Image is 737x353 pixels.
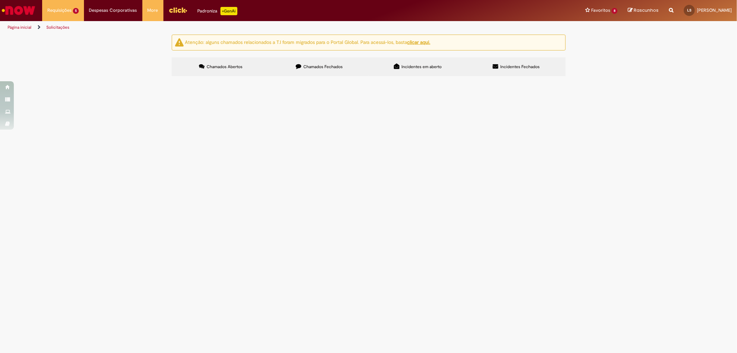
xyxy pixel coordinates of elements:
[220,7,237,15] p: +GenAi
[73,8,79,14] span: 5
[8,25,31,30] a: Página inicial
[207,64,243,69] span: Chamados Abertos
[198,7,237,15] div: Padroniza
[500,64,540,69] span: Incidentes Fechados
[628,7,659,14] a: Rascunhos
[407,39,431,45] a: clicar aqui.
[634,7,659,13] span: Rascunhos
[46,25,69,30] a: Solicitações
[5,21,486,34] ul: Trilhas de página
[47,7,72,14] span: Requisições
[697,7,732,13] span: [PERSON_NAME]
[169,5,187,15] img: click_logo_yellow_360x200.png
[148,7,158,14] span: More
[303,64,343,69] span: Chamados Fechados
[1,3,36,17] img: ServiceNow
[591,7,610,14] span: Favoritos
[612,8,617,14] span: 8
[687,8,691,12] span: LS
[185,39,431,45] ng-bind-html: Atenção: alguns chamados relacionados a T.I foram migrados para o Portal Global. Para acessá-los,...
[89,7,137,14] span: Despesas Corporativas
[401,64,442,69] span: Incidentes em aberto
